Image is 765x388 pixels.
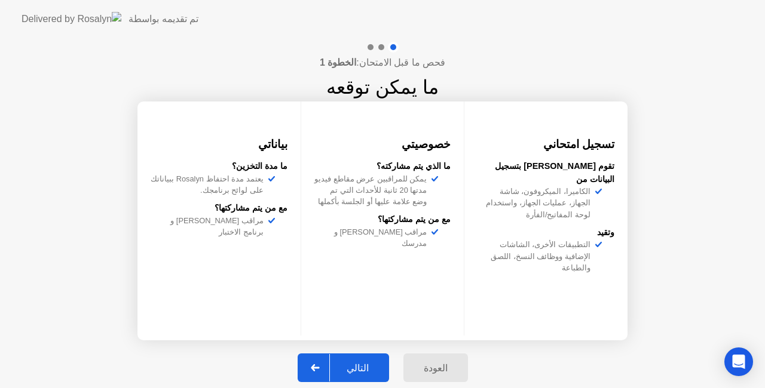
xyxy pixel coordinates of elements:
h4: فحص ما قبل الامتحان: [320,56,445,70]
h3: بياناتي [151,136,287,153]
div: الكاميرا، الميكروفون، شاشة الجهاز، عمليات الجهاز، واستخدام لوحة المفاتيح/الفأرة [478,186,595,220]
div: وتقيد [478,226,614,239]
div: مع من يتم مشاركتها؟ [314,213,451,226]
div: يمكن للمراقبين عرض مقاطع فيديو مدتها 20 ثانية للأحداث التي تم وضع علامة عليها أو الجلسة بأكملها [314,173,432,208]
h3: خصوصيتي [314,136,451,153]
div: ما مدة التخزين؟ [151,160,287,173]
button: العودة [403,353,468,382]
b: الخطوة 1 [320,57,356,67]
h3: تسجيل امتحاني [478,136,614,153]
div: التالي [330,362,385,374]
div: Open Intercom Messenger [724,347,753,376]
div: ما الذي يتم مشاركته؟ [314,160,451,173]
div: تم تقديمه بواسطة [128,12,198,26]
div: يعتمد مدة احتفاظ Rosalyn ببياناتك على لوائح برنامجك. [151,173,268,196]
div: مع من يتم مشاركتها؟ [151,202,287,215]
div: تقوم [PERSON_NAME] بتسجيل البيانات من [478,160,614,186]
div: العودة [407,362,464,374]
div: مراقب [PERSON_NAME] و مدرسك [314,226,432,249]
div: مراقب [PERSON_NAME] و برنامج الاختبار [151,215,268,238]
img: Delivered by Rosalyn [22,12,121,26]
div: التطبيقات الأخرى، الشاشات الإضافية ووظائف النسخ، اللصق والطباعة [478,239,595,273]
button: التالي [298,353,389,382]
h1: ما يمكن توقعه [326,73,439,101]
